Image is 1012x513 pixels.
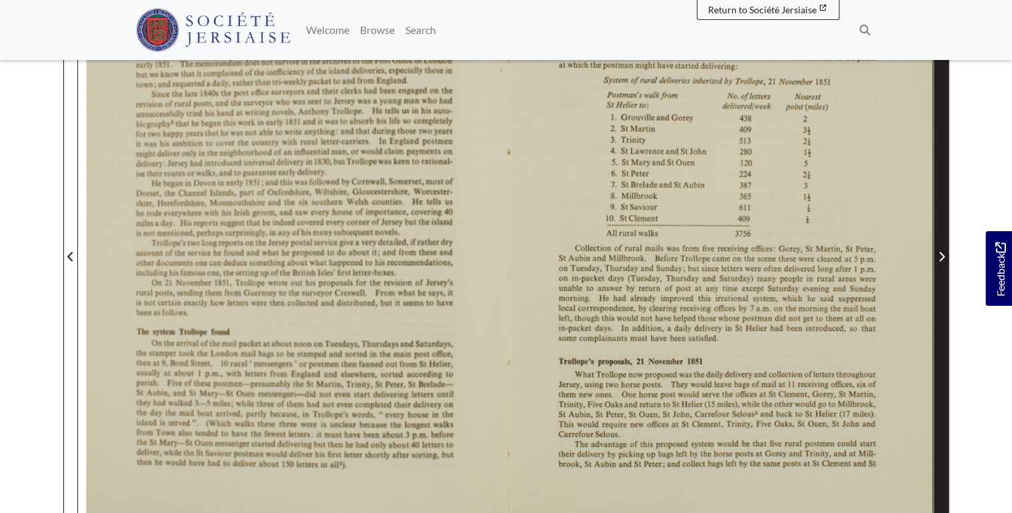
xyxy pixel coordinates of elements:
a: Société Jersiaise logo [136,5,290,55]
img: Société Jersiaise [136,9,290,51]
a: Browse [355,17,400,43]
a: Search [400,17,441,43]
span: Feedback [992,242,1008,296]
span: Return to Société Jersiaise [708,4,817,15]
a: Would you like to provide feedback? [985,231,1012,306]
a: Welcome [301,17,355,43]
